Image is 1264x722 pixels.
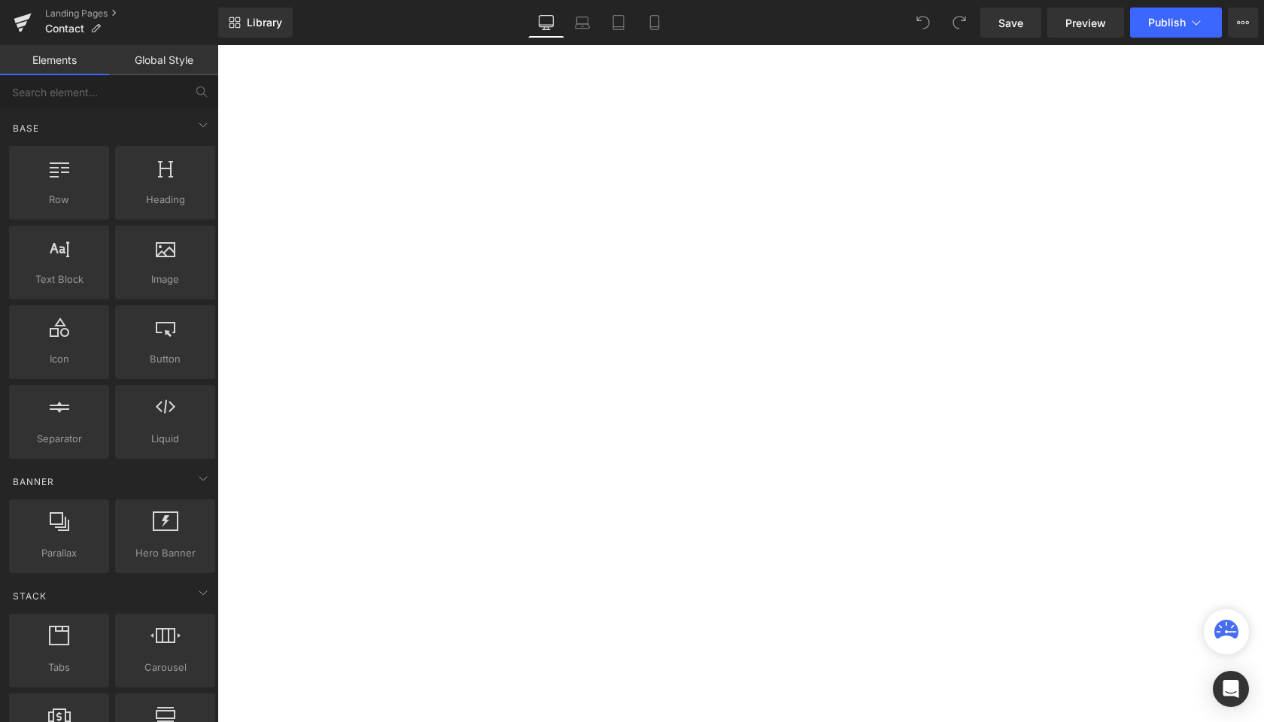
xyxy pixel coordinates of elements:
[600,8,637,38] a: Tablet
[1065,15,1106,31] span: Preview
[120,545,211,561] span: Hero Banner
[1130,8,1222,38] button: Publish
[14,431,105,447] span: Separator
[120,660,211,675] span: Carousel
[11,121,41,135] span: Base
[45,23,84,35] span: Contact
[14,545,105,561] span: Parallax
[1047,8,1124,38] a: Preview
[120,431,211,447] span: Liquid
[120,351,211,367] span: Button
[14,192,105,208] span: Row
[998,15,1023,31] span: Save
[908,8,938,38] button: Undo
[14,660,105,675] span: Tabs
[247,16,282,29] span: Library
[564,8,600,38] a: Laptop
[218,8,293,38] a: New Library
[944,8,974,38] button: Redo
[1213,671,1249,707] div: Open Intercom Messenger
[1148,17,1186,29] span: Publish
[109,45,218,75] a: Global Style
[14,351,105,367] span: Icon
[120,192,211,208] span: Heading
[120,272,211,287] span: Image
[1228,8,1258,38] button: More
[11,475,56,489] span: Banner
[528,8,564,38] a: Desktop
[45,8,218,20] a: Landing Pages
[11,589,48,603] span: Stack
[14,272,105,287] span: Text Block
[637,8,673,38] a: Mobile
